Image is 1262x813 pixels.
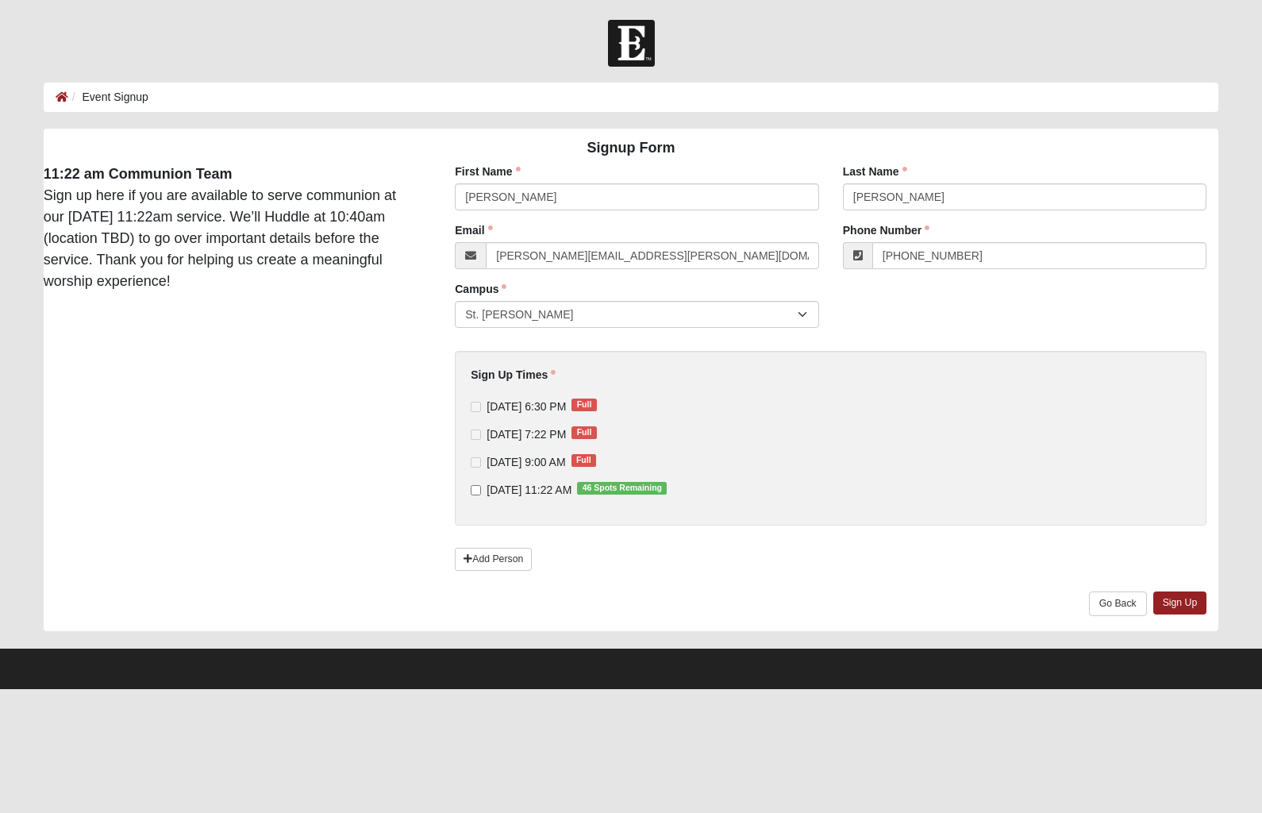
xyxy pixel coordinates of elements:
span: [DATE] 6:30 PM [487,400,566,413]
input: [DATE] 6:30 PMFull [471,402,481,412]
h4: Signup Form [44,140,1219,157]
strong: 11:22 am Communion Team [44,166,233,182]
span: Full [571,426,596,439]
label: Last Name [843,164,907,179]
label: Email [455,222,492,238]
input: [DATE] 11:22 AM46 Spots Remaining [471,485,481,495]
label: Phone Number [843,222,930,238]
label: First Name [455,164,520,179]
div: Sign up here if you are available to serve communion at our [DATE] 11:22am service. We’ll Huddle ... [32,164,432,292]
span: 46 Spots Remaining [577,482,667,495]
span: [DATE] 7:22 PM [487,428,566,441]
input: [DATE] 7:22 PMFull [471,430,481,440]
span: [DATE] 9:00 AM [487,456,565,468]
input: [DATE] 9:00 AMFull [471,457,481,468]
li: Event Signup [68,89,148,106]
img: Church of Eleven22 Logo [608,20,655,67]
label: Campus [455,281,506,297]
a: Go Back [1089,591,1147,616]
span: Full [571,454,596,467]
span: [DATE] 11:22 AM [487,484,571,496]
a: Add Person [455,548,532,571]
label: Sign Up Times [471,367,556,383]
a: Sign Up [1153,591,1207,615]
span: Full [571,399,596,411]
